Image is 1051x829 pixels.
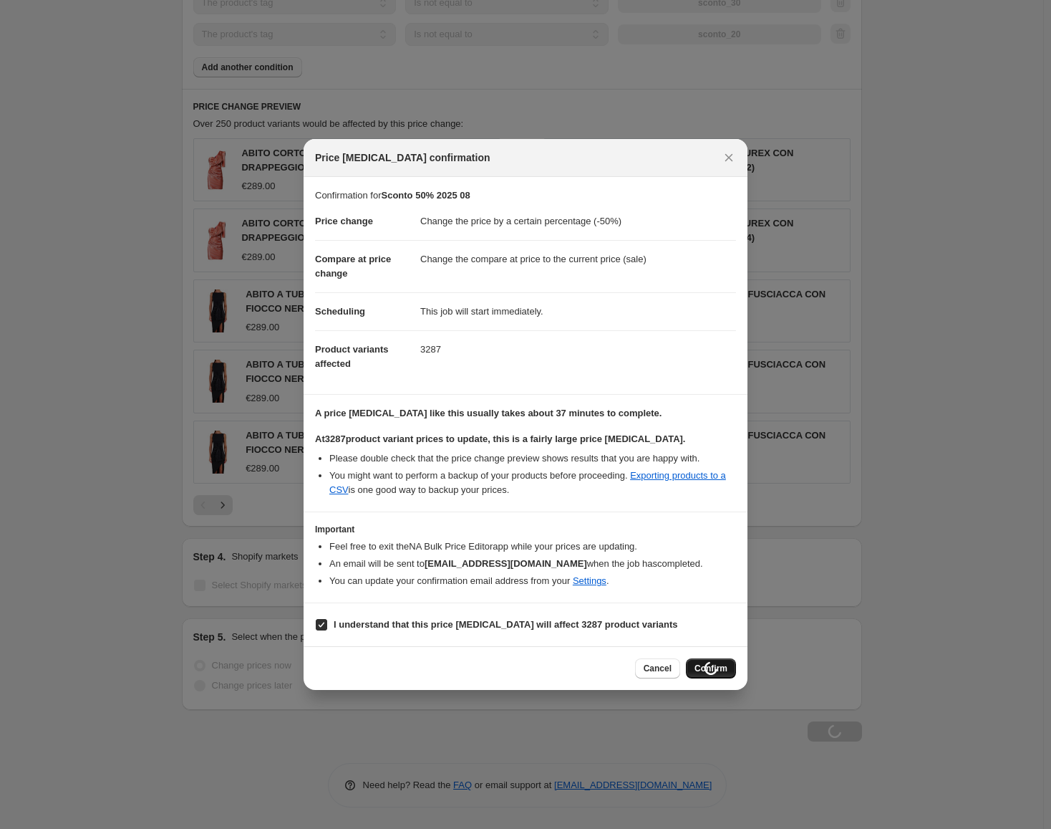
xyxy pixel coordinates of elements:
b: [EMAIL_ADDRESS][DOMAIN_NAME] [425,558,587,569]
li: Please double check that the price change preview shows results that you are happy with. [329,451,736,466]
li: Feel free to exit the NA Bulk Price Editor app while your prices are updating. [329,540,736,554]
a: Exporting products to a CSV [329,470,726,495]
dd: Change the price by a certain percentage (-50%) [420,203,736,240]
b: Sconto 50% 2025 08 [381,190,470,201]
dd: Change the compare at price to the current price (sale) [420,240,736,278]
p: Confirmation for [315,188,736,203]
span: Cancel [644,663,672,674]
span: Price change [315,216,373,226]
span: Compare at price change [315,254,391,279]
li: An email will be sent to when the job has completed . [329,557,736,571]
span: Scheduling [315,306,365,317]
span: Price [MEDICAL_DATA] confirmation [315,150,490,165]
li: You can update your confirmation email address from your . [329,574,736,588]
button: Close [719,148,739,168]
li: You might want to perform a backup of your products before proceeding. is one good way to backup ... [329,469,736,497]
button: Cancel [635,658,680,679]
b: At 3287 product variant prices to update, this is a fairly large price [MEDICAL_DATA]. [315,433,685,444]
a: Settings [573,575,606,586]
dd: 3287 [420,330,736,368]
b: A price [MEDICAL_DATA] like this usually takes about 37 minutes to complete. [315,408,662,418]
b: I understand that this price [MEDICAL_DATA] will affect 3287 product variants [334,619,678,630]
h3: Important [315,524,736,535]
dd: This job will start immediately. [420,292,736,330]
span: Product variants affected [315,344,389,369]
